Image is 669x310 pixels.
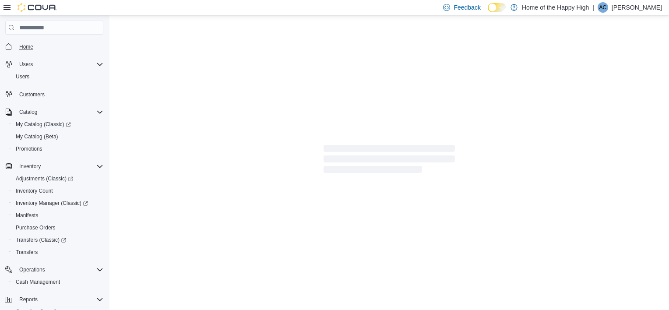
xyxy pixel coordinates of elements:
[16,89,48,100] a: Customers
[16,133,58,140] span: My Catalog (Beta)
[598,2,608,13] div: Arden Caleo
[9,70,107,83] button: Users
[16,161,103,172] span: Inventory
[18,3,57,12] img: Cova
[12,222,59,233] a: Purchase Orders
[16,187,53,194] span: Inventory Count
[19,109,37,116] span: Catalog
[12,277,63,287] a: Cash Management
[12,144,103,154] span: Promotions
[19,43,33,50] span: Home
[16,294,103,305] span: Reports
[454,3,480,12] span: Feedback
[16,73,29,80] span: Users
[12,131,103,142] span: My Catalog (Beta)
[19,296,38,303] span: Reports
[16,224,56,231] span: Purchase Orders
[2,264,107,276] button: Operations
[16,264,103,275] span: Operations
[2,293,107,306] button: Reports
[488,3,506,12] input: Dark Mode
[16,59,36,70] button: Users
[9,185,107,197] button: Inventory Count
[2,88,107,101] button: Customers
[16,59,103,70] span: Users
[16,249,38,256] span: Transfers
[12,210,103,221] span: Manifests
[324,147,455,175] span: Loading
[16,278,60,285] span: Cash Management
[12,235,70,245] a: Transfers (Classic)
[12,198,103,208] span: Inventory Manager (Classic)
[2,58,107,70] button: Users
[12,186,103,196] span: Inventory Count
[16,175,73,182] span: Adjustments (Classic)
[12,235,103,245] span: Transfers (Classic)
[19,61,33,68] span: Users
[12,144,46,154] a: Promotions
[16,121,71,128] span: My Catalog (Classic)
[9,209,107,222] button: Manifests
[19,163,41,170] span: Inventory
[12,119,103,130] span: My Catalog (Classic)
[9,234,107,246] a: Transfers (Classic)
[12,173,77,184] a: Adjustments (Classic)
[16,41,103,52] span: Home
[16,42,37,52] a: Home
[19,266,45,273] span: Operations
[592,2,594,13] p: |
[16,107,41,117] button: Catalog
[19,91,45,98] span: Customers
[12,247,41,257] a: Transfers
[12,119,74,130] a: My Catalog (Classic)
[12,186,56,196] a: Inventory Count
[16,89,103,100] span: Customers
[12,173,103,184] span: Adjustments (Classic)
[9,222,107,234] button: Purchase Orders
[16,212,38,219] span: Manifests
[9,118,107,130] a: My Catalog (Classic)
[12,222,103,233] span: Purchase Orders
[2,106,107,118] button: Catalog
[12,277,103,287] span: Cash Management
[16,200,88,207] span: Inventory Manager (Classic)
[9,173,107,185] a: Adjustments (Classic)
[16,264,49,275] button: Operations
[599,2,607,13] span: AC
[16,236,66,243] span: Transfers (Classic)
[522,2,589,13] p: Home of the Happy High
[16,145,42,152] span: Promotions
[9,276,107,288] button: Cash Management
[9,246,107,258] button: Transfers
[9,197,107,209] a: Inventory Manager (Classic)
[16,161,44,172] button: Inventory
[12,210,42,221] a: Manifests
[12,247,103,257] span: Transfers
[16,107,103,117] span: Catalog
[12,71,33,82] a: Users
[9,130,107,143] button: My Catalog (Beta)
[16,294,41,305] button: Reports
[12,71,103,82] span: Users
[9,143,107,155] button: Promotions
[2,40,107,53] button: Home
[12,131,62,142] a: My Catalog (Beta)
[612,2,662,13] p: [PERSON_NAME]
[2,160,107,173] button: Inventory
[12,198,92,208] a: Inventory Manager (Classic)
